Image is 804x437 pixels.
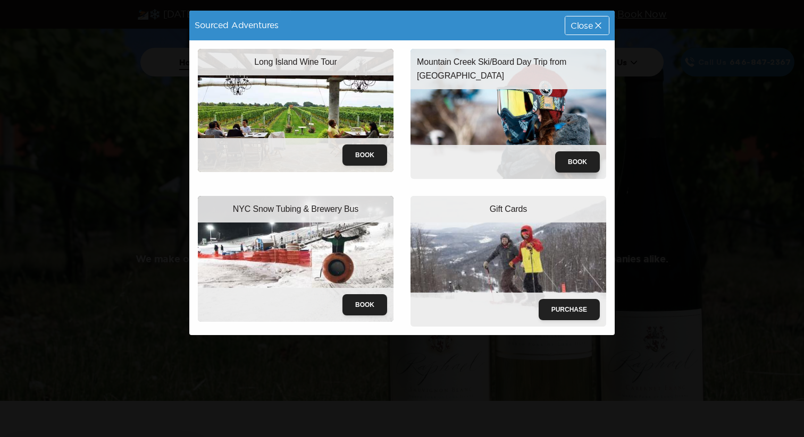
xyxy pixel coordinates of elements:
p: NYC Snow Tubing & Brewery Bus [233,202,358,216]
img: giftcards.jpg [411,196,606,326]
button: Book [342,144,387,166]
button: Purchase [539,299,600,320]
p: Gift Cards [490,202,527,216]
img: snowtubing-trip.jpeg [198,196,393,322]
div: Sourced Adventures [189,15,284,36]
img: wine-tour-trip.jpeg [198,49,393,172]
p: Mountain Creek Ski/Board Day Trip from [GEOGRAPHIC_DATA] [417,55,600,83]
img: mountain-creek-ski-trip.jpeg [411,49,606,179]
p: Long Island Wine Tour [254,55,337,69]
button: Book [342,294,387,315]
span: Close [571,21,593,30]
button: Book [555,151,600,173]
